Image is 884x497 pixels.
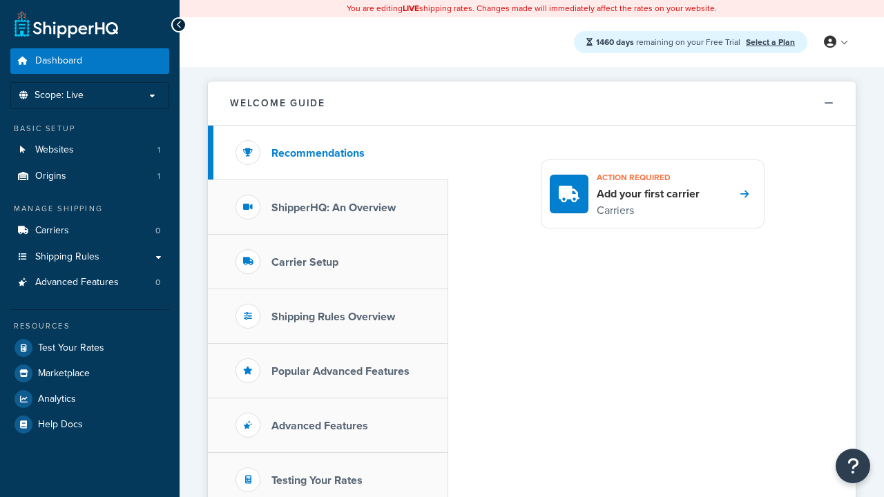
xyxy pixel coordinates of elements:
[35,277,119,289] span: Advanced Features
[10,48,169,74] a: Dashboard
[10,123,169,135] div: Basic Setup
[10,387,169,411] a: Analytics
[10,218,169,244] a: Carriers0
[403,2,419,14] b: LIVE
[35,170,66,182] span: Origins
[230,98,325,108] h2: Welcome Guide
[38,393,76,405] span: Analytics
[157,144,160,156] span: 1
[10,218,169,244] li: Carriers
[155,225,160,237] span: 0
[271,202,396,214] h3: ShipperHQ: An Overview
[38,342,104,354] span: Test Your Rates
[208,81,856,126] button: Welcome Guide
[35,251,99,263] span: Shipping Rules
[38,419,83,431] span: Help Docs
[10,137,169,163] a: Websites1
[10,164,169,189] a: Origins1
[271,420,368,432] h3: Advanced Features
[597,202,700,220] p: Carriers
[597,186,700,202] h4: Add your first carrier
[271,311,395,323] h3: Shipping Rules Overview
[597,168,700,186] h3: Action required
[596,36,742,48] span: remaining on your Free Trial
[596,36,634,48] strong: 1460 days
[155,277,160,289] span: 0
[10,335,169,360] a: Test Your Rates
[10,412,169,437] a: Help Docs
[271,147,365,159] h3: Recommendations
[746,36,795,48] a: Select a Plan
[157,170,160,182] span: 1
[836,449,870,483] button: Open Resource Center
[271,256,338,269] h3: Carrier Setup
[271,365,410,378] h3: Popular Advanced Features
[10,361,169,386] a: Marketplace
[35,55,82,67] span: Dashboard
[10,137,169,163] li: Websites
[271,474,363,487] h3: Testing Your Rates
[38,368,90,380] span: Marketplace
[10,203,169,215] div: Manage Shipping
[10,320,169,332] div: Resources
[35,225,69,237] span: Carriers
[35,90,84,101] span: Scope: Live
[10,244,169,270] a: Shipping Rules
[10,270,169,295] a: Advanced Features0
[10,164,169,189] li: Origins
[35,144,74,156] span: Websites
[10,270,169,295] li: Advanced Features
